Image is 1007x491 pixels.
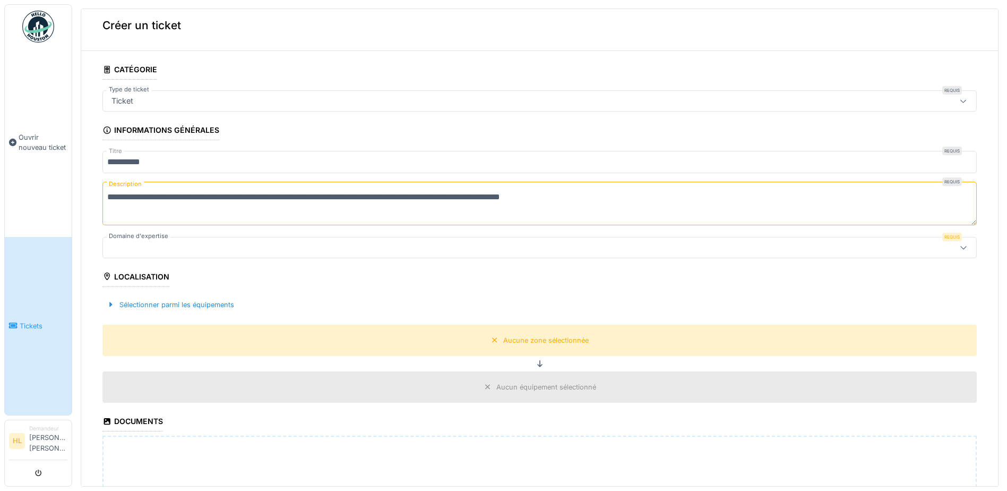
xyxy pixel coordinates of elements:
span: Tickets [20,321,67,331]
img: Badge_color-CXgf-gQk.svg [22,11,54,43]
a: Tickets [5,237,72,415]
label: Titre [107,147,124,156]
div: Requis [942,147,962,155]
div: Requis [942,233,962,241]
span: Ouvrir nouveau ticket [19,132,67,153]
div: Ticket [107,95,137,107]
div: Demandeur [29,425,67,433]
div: Informations générales [102,122,219,140]
li: HL [9,433,25,449]
div: Requis [942,177,962,186]
div: Catégorie [102,62,157,80]
label: Type de ticket [107,85,151,94]
a: Ouvrir nouveau ticket [5,48,72,237]
label: Domaine d'expertise [107,232,170,241]
div: Documents [102,413,163,431]
a: HL Demandeur[PERSON_NAME] [PERSON_NAME] [9,425,67,460]
div: Sélectionner parmi les équipements [102,298,238,312]
div: Aucun équipement sélectionné [496,382,596,392]
label: Description [107,177,144,191]
div: Requis [942,86,962,95]
div: Aucune zone sélectionnée [503,335,589,345]
li: [PERSON_NAME] [PERSON_NAME] [29,425,67,458]
div: Localisation [102,269,169,287]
